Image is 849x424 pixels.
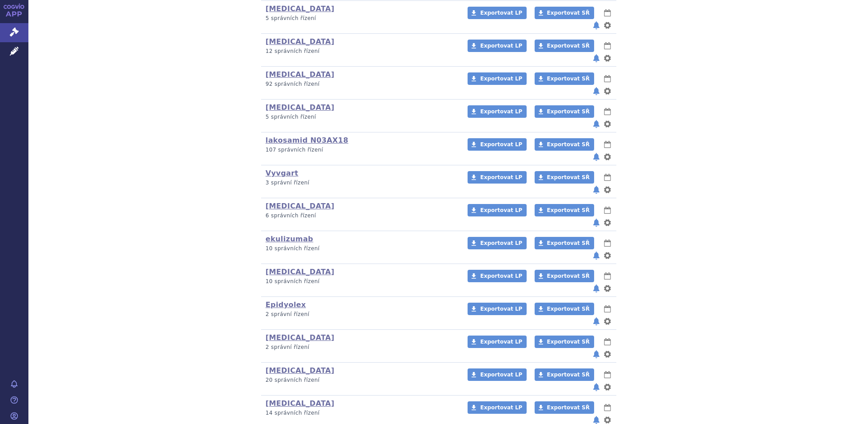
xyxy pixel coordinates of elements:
[547,10,590,16] span: Exportovat SŘ
[468,72,527,85] a: Exportovat LP
[535,401,594,414] a: Exportovat SŘ
[535,237,594,249] a: Exportovat SŘ
[480,339,522,345] span: Exportovat LP
[592,86,601,96] button: notifikace
[592,250,601,261] button: notifikace
[266,4,334,13] a: [MEDICAL_DATA]
[468,204,527,216] a: Exportovat LP
[535,368,594,381] a: Exportovat SŘ
[603,402,612,413] button: lhůty
[535,204,594,216] a: Exportovat SŘ
[480,141,522,148] span: Exportovat LP
[266,146,456,154] p: 107 správních řízení
[468,138,527,151] a: Exportovat LP
[266,376,456,384] p: 20 správních řízení
[603,8,612,18] button: lhůty
[468,368,527,381] a: Exportovat LP
[603,172,612,183] button: lhůty
[266,333,334,342] a: [MEDICAL_DATA]
[535,72,594,85] a: Exportovat SŘ
[266,409,456,417] p: 14 správních řízení
[468,171,527,184] a: Exportovat LP
[547,141,590,148] span: Exportovat SŘ
[547,339,590,345] span: Exportovat SŘ
[535,336,594,348] a: Exportovat SŘ
[266,268,334,276] a: [MEDICAL_DATA]
[468,303,527,315] a: Exportovat LP
[468,40,527,52] a: Exportovat LP
[603,139,612,150] button: lhůty
[547,306,590,312] span: Exportovat SŘ
[603,184,612,195] button: nastavení
[468,105,527,118] a: Exportovat LP
[603,205,612,216] button: lhůty
[603,250,612,261] button: nastavení
[603,336,612,347] button: lhůty
[266,179,456,187] p: 3 správní řízení
[480,240,522,246] span: Exportovat LP
[266,399,334,408] a: [MEDICAL_DATA]
[266,80,456,88] p: 92 správních řízení
[547,43,590,49] span: Exportovat SŘ
[535,7,594,19] a: Exportovat SŘ
[547,372,590,378] span: Exportovat SŘ
[603,20,612,31] button: nastavení
[592,152,601,162] button: notifikace
[603,382,612,392] button: nastavení
[603,304,612,314] button: lhůty
[592,316,601,327] button: notifikace
[480,108,522,115] span: Exportovat LP
[480,43,522,49] span: Exportovat LP
[266,136,348,144] a: lakosamid N03AX18
[535,171,594,184] a: Exportovat SŘ
[480,372,522,378] span: Exportovat LP
[592,217,601,228] button: notifikace
[592,184,601,195] button: notifikace
[603,86,612,96] button: nastavení
[547,174,590,180] span: Exportovat SŘ
[592,119,601,129] button: notifikace
[603,119,612,129] button: nastavení
[603,73,612,84] button: lhůty
[535,303,594,315] a: Exportovat SŘ
[603,369,612,380] button: lhůty
[266,245,456,252] p: 10 správních řízení
[266,37,334,46] a: [MEDICAL_DATA]
[592,283,601,294] button: notifikace
[266,235,313,243] a: ekulizumab
[547,240,590,246] span: Exportovat SŘ
[535,138,594,151] a: Exportovat SŘ
[468,401,527,414] a: Exportovat LP
[592,382,601,392] button: notifikace
[480,207,522,213] span: Exportovat LP
[266,202,334,210] a: [MEDICAL_DATA]
[480,76,522,82] span: Exportovat LP
[266,48,456,55] p: 12 správních řízení
[480,273,522,279] span: Exportovat LP
[535,105,594,118] a: Exportovat SŘ
[603,217,612,228] button: nastavení
[592,20,601,31] button: notifikace
[266,15,456,22] p: 5 správních řízení
[266,278,456,285] p: 10 správních řízení
[603,238,612,248] button: lhůty
[266,169,298,177] a: Vyvgart
[535,270,594,282] a: Exportovat SŘ
[603,53,612,64] button: nastavení
[480,404,522,411] span: Exportovat LP
[266,344,456,351] p: 2 správní řízení
[603,316,612,327] button: nastavení
[266,212,456,220] p: 6 správních řízení
[468,237,527,249] a: Exportovat LP
[266,300,306,309] a: Epidyolex
[266,113,456,121] p: 5 správních řízení
[547,273,590,279] span: Exportovat SŘ
[468,7,527,19] a: Exportovat LP
[480,10,522,16] span: Exportovat LP
[603,106,612,117] button: lhůty
[266,103,334,112] a: [MEDICAL_DATA]
[535,40,594,52] a: Exportovat SŘ
[547,207,590,213] span: Exportovat SŘ
[592,53,601,64] button: notifikace
[547,404,590,411] span: Exportovat SŘ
